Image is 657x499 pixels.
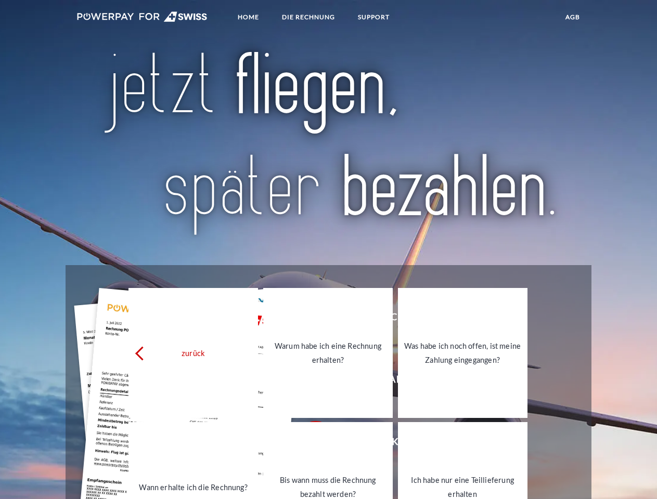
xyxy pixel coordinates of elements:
[99,50,558,239] img: title-swiss_de.svg
[229,8,268,27] a: Home
[135,346,252,360] div: zurück
[557,8,589,27] a: agb
[404,339,521,367] div: Was habe ich noch offen, ist meine Zahlung eingegangen?
[273,8,344,27] a: DIE RECHNUNG
[349,8,398,27] a: SUPPORT
[269,339,387,367] div: Warum habe ich eine Rechnung erhalten?
[77,11,208,22] img: logo-swiss-white.svg
[135,480,252,494] div: Wann erhalte ich die Rechnung?
[398,288,527,418] a: Was habe ich noch offen, ist meine Zahlung eingegangen?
